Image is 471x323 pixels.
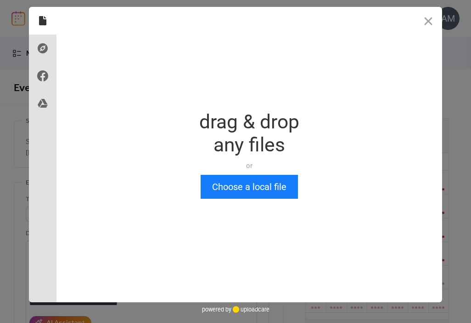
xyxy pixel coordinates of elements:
[199,161,299,170] div: or
[199,110,299,156] div: drag & drop any files
[29,62,56,90] div: Facebook
[202,302,269,316] div: powered by
[231,306,269,313] a: uploadcare
[201,175,298,199] button: Choose a local file
[29,7,56,35] div: Local Files
[29,35,56,62] div: Direct Link
[415,7,442,35] button: Close
[29,90,56,117] div: Google Drive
